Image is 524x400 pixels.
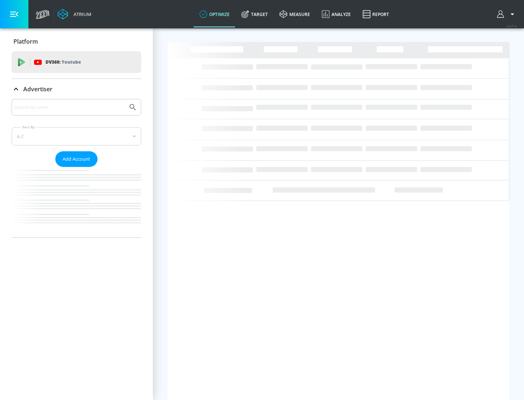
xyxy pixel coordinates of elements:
div: A-Z [12,127,141,145]
button: Add Account [55,151,98,167]
a: Target [235,1,274,27]
div: Atrium [71,11,91,17]
a: optimize [194,1,235,27]
label: Sort By [21,125,36,129]
span: Add Account [63,155,90,163]
a: measure [274,1,316,27]
p: Advertiser [23,85,52,93]
div: Advertiser [12,79,141,99]
p: Youtube [61,58,81,66]
input: Search by name [15,103,125,112]
span: v 4.25.4 [507,24,517,28]
a: Report [357,1,395,27]
p: DV360: [45,58,81,66]
nav: list of Advertiser [12,167,141,237]
div: Platform [12,31,141,52]
div: Advertiser [12,99,141,237]
a: Atrium [57,9,91,20]
a: Analyze [316,1,357,27]
div: DV360: Youtube [12,51,141,73]
p: Platform [13,37,38,45]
